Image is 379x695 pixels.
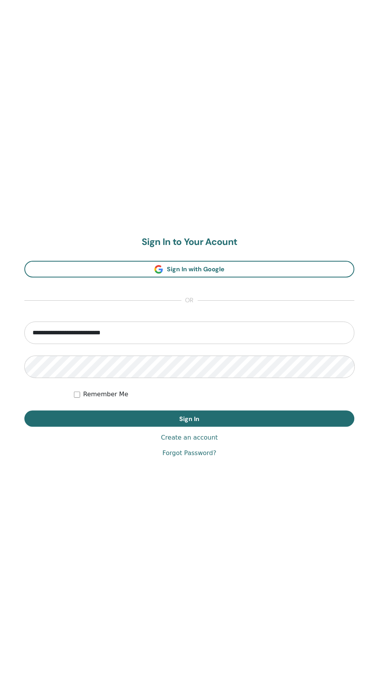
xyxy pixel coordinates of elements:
label: Remember Me [83,390,129,399]
div: Keep me authenticated indefinitely or until I manually logout [74,390,355,399]
a: Create an account [161,433,218,443]
a: Forgot Password? [163,449,216,458]
h2: Sign In to Your Acount [24,237,355,248]
a: Sign In with Google [24,261,355,278]
span: or [182,296,198,306]
span: Sign In [180,415,200,423]
span: Sign In with Google [167,265,225,274]
button: Sign In [24,411,355,427]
